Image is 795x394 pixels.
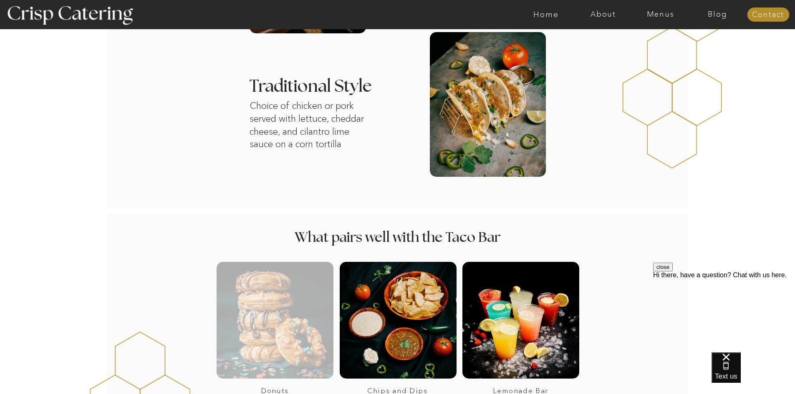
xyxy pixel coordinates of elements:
h2: What pairs well with the Taco Bar [243,231,553,247]
a: Menus [632,10,689,19]
a: About [575,10,632,19]
iframe: podium webchat widget prompt [653,263,795,363]
a: Contact [747,11,789,19]
p: Choice of chicken or pork served with lettuce, cheddar cheese, and cilantro lime sauce on a corn ... [250,100,372,156]
a: Blog [689,10,746,19]
h3: Traditional Style [250,78,516,95]
a: Home [517,10,575,19]
iframe: podium webchat widget bubble [712,352,795,394]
